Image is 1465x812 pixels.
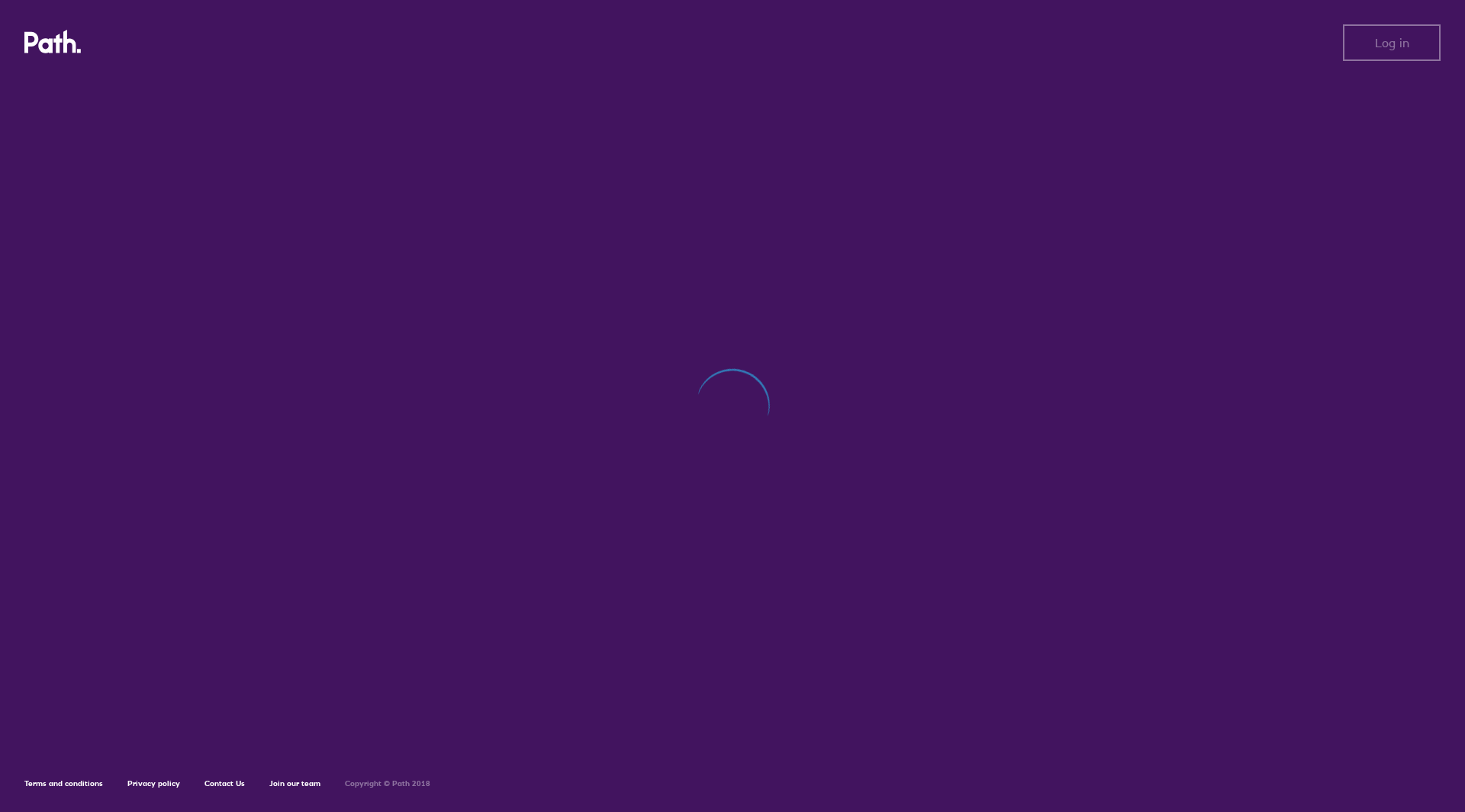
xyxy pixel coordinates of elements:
[269,778,320,788] a: Join our team
[204,778,245,788] a: Contact Us
[1375,36,1409,50] span: Log in
[24,778,103,788] a: Terms and conditions
[127,778,180,788] a: Privacy policy
[345,779,430,788] h6: Copyright © Path 2018
[1343,24,1441,61] button: Log in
